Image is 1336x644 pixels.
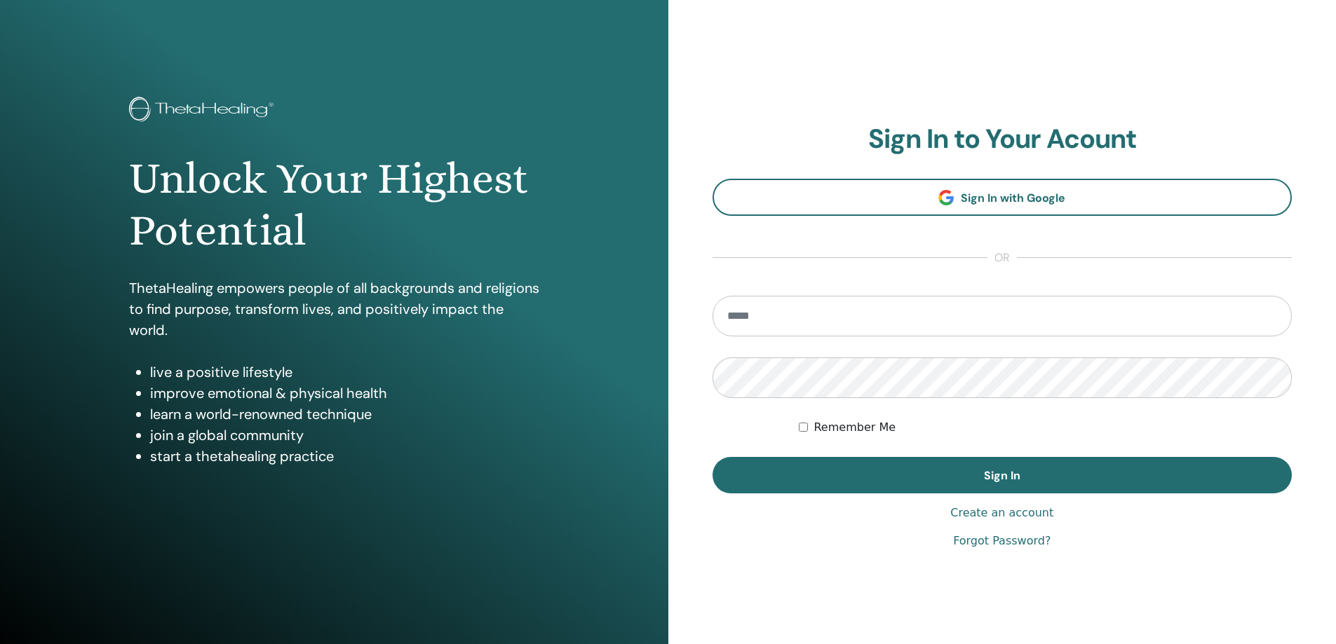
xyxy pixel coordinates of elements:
h2: Sign In to Your Acount [713,123,1293,156]
button: Sign In [713,457,1293,493]
label: Remember Me [814,419,896,436]
li: live a positive lifestyle [150,362,539,383]
span: Sign In [984,468,1020,483]
span: or [987,249,1017,266]
div: Keep me authenticated indefinitely or until I manually logout [799,419,1292,436]
li: improve emotional & physical health [150,383,539,404]
p: ThetaHealing empowers people of all backgrounds and religions to find purpose, transform lives, a... [129,278,539,341]
li: learn a world-renowned technique [150,404,539,425]
h1: Unlock Your Highest Potential [129,153,539,257]
span: Sign In with Google [961,191,1065,205]
li: join a global community [150,425,539,446]
a: Create an account [950,505,1053,521]
a: Sign In with Google [713,179,1293,216]
li: start a thetahealing practice [150,446,539,467]
a: Forgot Password? [953,533,1051,549]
